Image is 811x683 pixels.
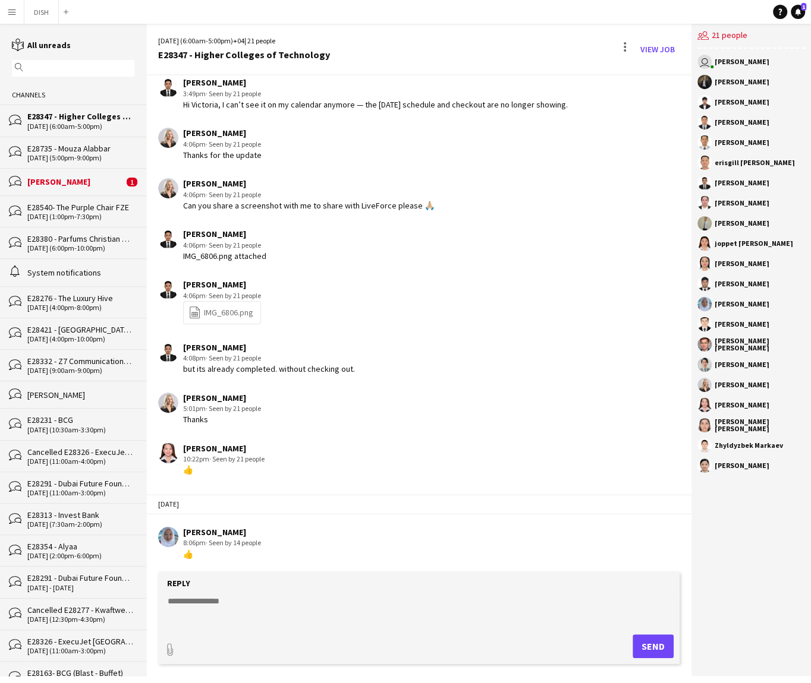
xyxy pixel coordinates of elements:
[183,537,261,548] div: 8:06pm
[183,99,568,110] div: Hi Victoria, I can’t see it on my calendar anymore — the [DATE] schedule and checkout are no long...
[715,442,783,449] div: Zhyldyzbek Markaev
[188,306,253,320] a: IMG_6806.png
[27,426,134,434] div: [DATE] (10:30am-3:30pm)
[27,267,134,278] div: System notifications
[183,139,262,150] div: 4:06pm
[715,58,769,65] div: [PERSON_NAME]
[27,636,134,647] div: E28326 - ExecuJet [GEOGRAPHIC_DATA] DWC-LLC
[183,454,265,464] div: 10:22pm
[715,280,769,287] div: [PERSON_NAME]
[183,77,568,88] div: [PERSON_NAME]
[27,478,134,489] div: E28291 - Dubai Future Foundation
[233,36,244,45] span: +04
[183,279,261,290] div: [PERSON_NAME]
[27,615,134,624] div: [DATE] (12:30pm-4:30pm)
[183,150,262,160] div: Thanks for the update
[183,414,261,425] div: Thanks
[715,200,769,207] div: [PERSON_NAME]
[27,457,134,466] div: [DATE] (11:00am-4:00pm)
[27,356,134,366] div: E28332 - Z7 Communications FZ LLC
[27,573,134,583] div: E28291 - Dubai Future Foundation Day 1
[27,366,134,375] div: [DATE] (9:00am-9:00pm)
[183,189,435,200] div: 4:06pm
[206,140,261,148] span: · Seen by 21 people
[12,40,71,50] a: All unreads
[27,541,134,552] div: E28354 - Alyaa
[715,220,769,227] div: [PERSON_NAME]
[715,159,795,166] div: erisgill [PERSON_NAME]
[27,324,134,335] div: E28421 - [GEOGRAPHIC_DATA] CHALLAH
[27,668,134,678] div: E28163- BCG (Blast - Buffet)
[146,494,691,514] div: [DATE]
[183,342,355,353] div: [PERSON_NAME]
[206,291,261,300] span: · Seen by 21 people
[715,240,793,247] div: joppet [PERSON_NAME]
[206,190,261,199] span: · Seen by 21 people
[183,88,568,99] div: 3:49pm
[27,390,134,400] div: [PERSON_NAME]
[715,381,769,388] div: [PERSON_NAME]
[183,393,261,403] div: [PERSON_NAME]
[633,634,674,658] button: Send
[715,78,769,86] div: [PERSON_NAME]
[183,251,266,261] div: IMG_6806.png attached
[715,179,769,186] div: [PERSON_NAME]
[183,290,261,301] div: 4:06pm
[183,200,435,211] div: Can you share a screenshot with me to share with LiveForce please 🙏🏼
[27,489,134,497] div: [DATE] (11:00am-3:00pm)
[24,1,59,24] button: DISH
[183,178,435,189] div: [PERSON_NAME]
[27,176,124,187] div: [PERSON_NAME]
[27,415,134,425] div: E28231 - BCG
[183,549,261,559] div: 👍
[27,605,134,615] div: Cancelled E28277 - Kwaftwerk Design - (Blast - Grazing Table)
[27,552,134,560] div: [DATE] (2:00pm-6:00pm)
[715,418,805,432] div: [PERSON_NAME] [PERSON_NAME]
[715,401,769,409] div: [PERSON_NAME]
[183,403,261,414] div: 5:01pm
[27,111,134,122] div: E28347 - Higher Colleges of Technology
[183,229,266,239] div: [PERSON_NAME]
[715,361,769,368] div: [PERSON_NAME]
[715,321,769,328] div: [PERSON_NAME]
[158,36,330,46] div: [DATE] (6:00am-5:00pm) | 21 people
[715,119,769,126] div: [PERSON_NAME]
[167,578,190,589] label: Reply
[715,462,769,469] div: [PERSON_NAME]
[183,527,261,537] div: [PERSON_NAME]
[27,510,134,520] div: E28313 - Invest Bank
[801,3,806,11] span: 1
[636,40,680,59] a: View Job
[183,353,355,363] div: 4:08pm
[158,49,330,60] div: E28347 - Higher Colleges of Technology
[127,178,137,186] span: 1
[27,447,134,457] div: Cancelled E28326 - ExecuJet [GEOGRAPHIC_DATA] DWC-LLC
[715,301,769,308] div: [PERSON_NAME]
[697,24,805,49] div: 21 people
[27,335,134,343] div: [DATE] (4:00pm-10:00pm)
[27,213,134,221] div: [DATE] (1:00pm-7:30pm)
[183,128,262,138] div: [PERSON_NAME]
[183,363,355,374] div: but its already completed. without checking out.
[183,443,265,454] div: [PERSON_NAME]
[206,353,261,362] span: · Seen by 21 people
[206,404,261,413] span: · Seen by 21 people
[27,293,134,303] div: E28276 - The Luxury Hive
[27,233,134,244] div: E28380 - Parfums Christian Dior Emirates Llc
[791,5,805,19] a: 1
[27,244,134,252] div: [DATE] (6:00pm-10:00pm)
[183,464,265,475] div: 👍
[715,260,769,267] div: [PERSON_NAME]
[206,538,261,547] span: · Seen by 14 people
[183,240,266,251] div: 4:06pm
[715,99,769,106] div: [PERSON_NAME]
[715,337,805,352] div: [PERSON_NAME] [PERSON_NAME]
[27,122,134,131] div: [DATE] (6:00am-5:00pm)
[27,154,134,162] div: [DATE] (5:00pm-9:00pm)
[206,241,261,249] span: · Seen by 21 people
[27,303,134,312] div: [DATE] (4:00pm-8:00pm)
[27,520,134,529] div: [DATE] (7:30am-2:00pm)
[27,143,134,154] div: E28735 - Mouza Alabbar
[27,202,134,213] div: E28540- The Purple Chair FZE
[27,647,134,655] div: [DATE] (11:00am-3:00pm)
